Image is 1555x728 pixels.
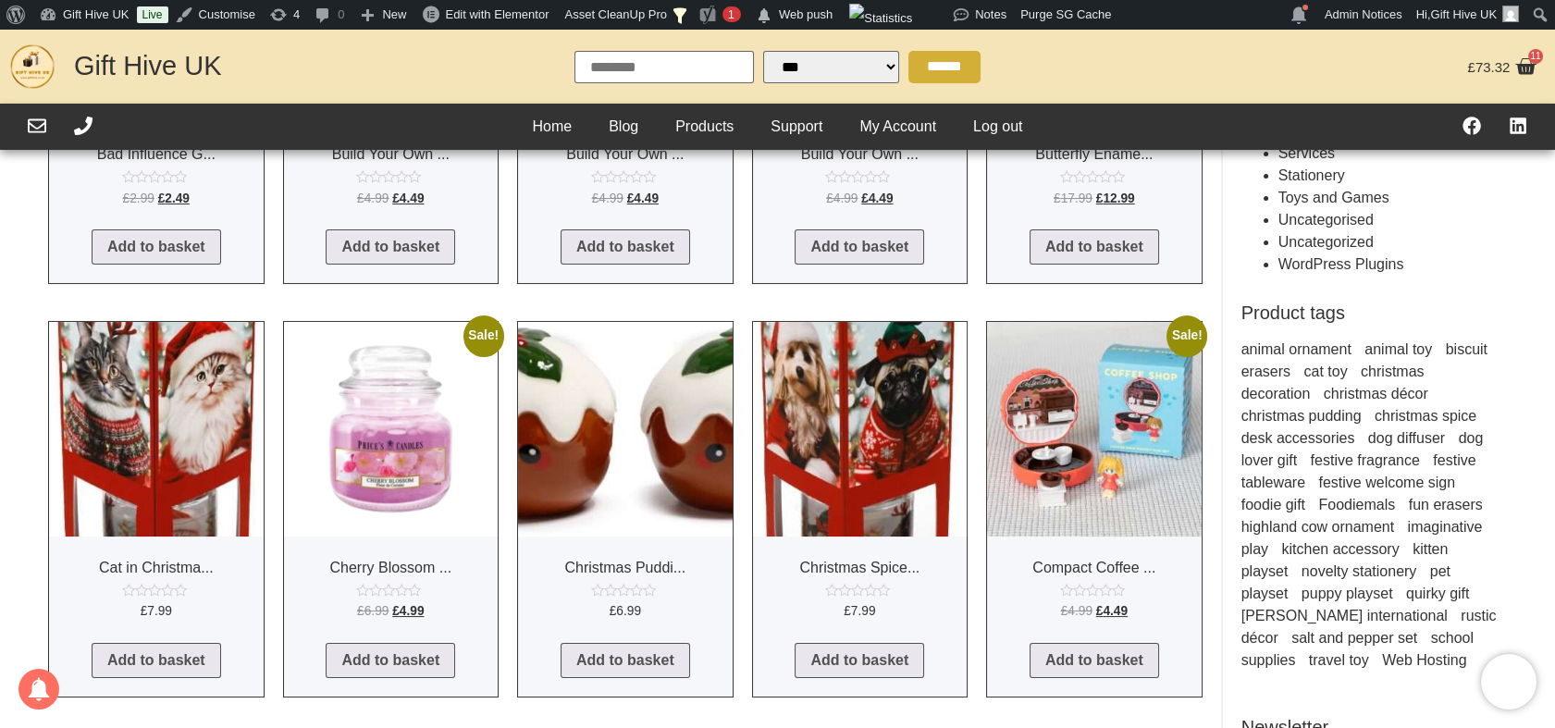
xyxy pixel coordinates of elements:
[728,7,734,21] span: 1
[1241,497,1305,512] a: foodie gift (1 product)
[356,170,425,183] div: Rated 0 out of 5
[445,7,549,21] span: Edit with Elementor
[590,113,657,141] a: Blog
[284,138,499,170] h2: Build Your Own ...
[137,6,168,23] a: Live
[844,604,875,618] bdi: 7.99
[1278,190,1389,205] a: Toys and Games
[392,604,424,618] bdi: 4.99
[826,191,858,205] bdi: 4.99
[610,604,641,618] bdi: 6.99
[1278,256,1404,272] a: WordPress Plugins
[1030,643,1159,678] a: Add to basket: “Compact Coffee Shop Playset”
[1241,452,1476,490] a: festive tableware (1 product)
[513,113,1041,141] nav: Header Menu
[955,113,1041,141] a: Log out
[1509,117,1527,135] a: Find Us On LinkedIn
[141,604,172,618] bdi: 7.99
[392,191,400,205] span: £
[861,191,869,205] span: £
[627,191,659,205] bdi: 4.49
[592,191,623,205] bdi: 4.99
[92,643,221,678] a: Add to basket: “Cat in Christmas Hat Diffuser”
[753,138,968,170] h2: Build Your Own ...
[357,604,389,618] bdi: 6.99
[518,551,733,584] h2: Christmas Puddi...
[987,138,1202,170] h2: Butterfly Ename...
[357,191,389,205] bdi: 4.99
[1303,364,1347,379] a: cat toy (1 product)
[844,604,851,618] span: £
[561,229,690,265] a: Add to basket: “Build Your Own Pterodactyl Dinosaur Model Brick Kit”
[392,191,424,205] bdi: 4.49
[1324,386,1428,401] a: christmas décor (1 product)
[357,604,364,618] span: £
[122,584,191,597] div: Rated 0 out of 5
[1241,608,1448,623] a: rex international (2 products)
[795,229,924,265] a: Add to basket: “Build Your Own Sausage Dog Model Brick Kit”
[49,322,264,537] img: Cat in Christmas Hat Diffuser
[1462,117,1481,135] a: Visit our Facebook Page
[326,229,455,265] a: Add to basket: “Build Your Own Poodle Model Brick Kit”
[561,643,690,678] a: Add to basket: “Christmas Pudding Foodiemals Salt & Pepper Set”
[1096,191,1135,205] bdi: 12.99
[74,51,222,80] a: Gift Hive UK
[284,322,499,628] a: Sale! Cherry Blossom ...Rated 0 out of 5
[1241,408,1362,424] a: christmas pudding (1 product)
[1278,145,1335,161] a: Services
[518,322,733,537] img: Christmas Pudding Foodiemals Salt & Pepper Set
[610,604,617,618] span: £
[753,322,968,537] img: Christmas Spice Dog in Hat Diffuser
[826,191,833,205] span: £
[1375,408,1476,424] a: christmas spice (1 product)
[49,322,264,628] a: Cat in Christma...Rated 0 out of 5 £7.99
[825,170,894,183] div: Rated 0 out of 5
[1241,519,1394,535] a: highland cow ornament (1 product)
[987,322,1202,537] img: Compact Coffee Shop Playset
[1368,430,1445,446] a: dog diffuser (1 product)
[1060,584,1129,597] div: Rated 0 out of 5
[513,113,590,141] a: Home
[74,117,93,138] div: Call Us
[657,113,752,141] a: Products
[1462,51,1540,82] a: £73.32 11
[1241,341,1351,357] a: animal ornament (1 product)
[592,191,599,205] span: £
[49,551,264,584] h2: Cat in Christma...
[1291,630,1417,646] a: salt and pepper set (1 product)
[1241,430,1355,446] a: desk accessories (1 product)
[1382,652,1466,668] a: Web Hosting (0 products)
[356,584,425,597] div: Rated 0 out of 5
[1467,59,1475,75] span: £
[1278,212,1374,228] a: Uncategorised
[1278,234,1374,250] a: Uncategorized
[1409,497,1483,512] a: fun erasers (1 product)
[1318,475,1455,490] a: festive welcome sign (1 product)
[1364,341,1432,357] a: animal toy (1 product)
[1481,654,1536,709] iframe: Brevo live chat
[755,3,773,29] span: 
[753,322,968,628] a: Christmas Spice...Rated 0 out of 5 £7.99
[1278,167,1345,183] a: Stationery
[1281,541,1399,557] a: kitchen accessory (1 product)
[9,43,56,90] img: GHUK-Site-Icon-2024-2
[158,191,190,205] bdi: 2.49
[752,113,841,141] a: Support
[627,191,635,205] span: £
[1054,191,1061,205] span: £
[795,643,924,678] a: Add to basket: “Christmas Spice Dog in Hat Diffuser”
[841,113,955,141] a: My Account
[1406,586,1469,601] a: quirky gift (1 product)
[1241,302,1498,324] h5: Product tags
[1061,604,1092,618] bdi: 4.99
[1430,7,1497,21] span: Gift Hive UK
[753,551,968,584] h2: Christmas Spice...
[591,584,660,597] div: Rated 0 out of 5
[392,604,400,618] span: £
[123,191,130,205] span: £
[284,551,499,584] h2: Cherry Blossom ...
[49,138,264,170] h2: Bad Influence G...
[463,315,504,356] span: Sale!
[28,117,46,135] a: Email Us
[518,322,733,628] a: Christmas Puddi...Rated 0 out of 5 £6.99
